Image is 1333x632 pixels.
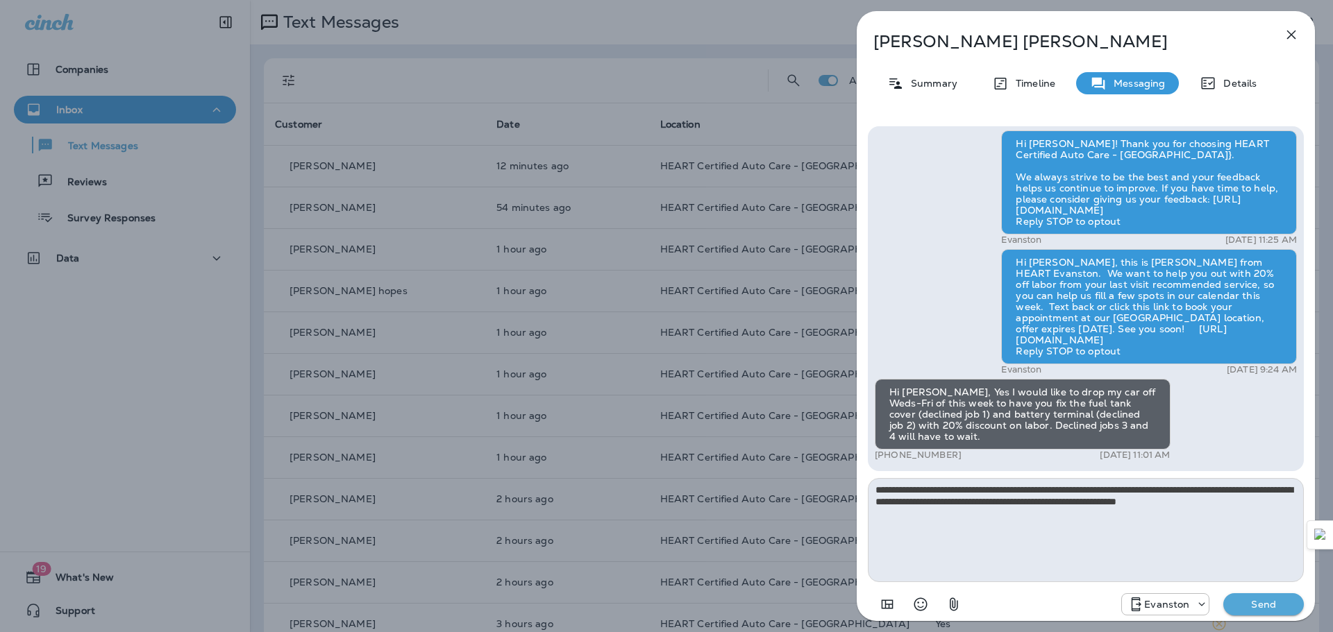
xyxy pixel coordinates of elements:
p: [DATE] 11:25 AM [1225,234,1297,246]
p: [PERSON_NAME] [PERSON_NAME] [873,32,1252,51]
div: Hi [PERSON_NAME], this is [PERSON_NAME] from HEART Evanston. We want to help you out with 20% off... [1001,249,1297,364]
div: Hi [PERSON_NAME]! Thank you for choosing HEART Certified Auto Care - [GEOGRAPHIC_DATA]}. We alway... [1001,130,1297,234]
p: Evanston [1001,234,1041,246]
p: Details [1216,78,1257,89]
button: Send [1223,593,1304,615]
p: [PHONE_NUMBER] [875,450,962,461]
p: Evanston [1144,599,1189,610]
button: Add in a premade template [873,590,901,618]
p: Timeline [1009,78,1055,89]
p: Send [1234,598,1293,610]
div: Hi [PERSON_NAME], Yes I would like to drop my car off Weds-Fri of this week to have you fix the f... [875,379,1171,450]
img: Detect Auto [1314,529,1327,541]
p: [DATE] 11:01 AM [1100,450,1170,461]
button: Select an emoji [907,590,934,618]
p: Messaging [1107,78,1165,89]
div: +1 (847) 892-1225 [1122,596,1209,613]
p: [DATE] 9:24 AM [1227,364,1297,375]
p: Evanston [1001,364,1041,375]
p: Summary [904,78,957,89]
